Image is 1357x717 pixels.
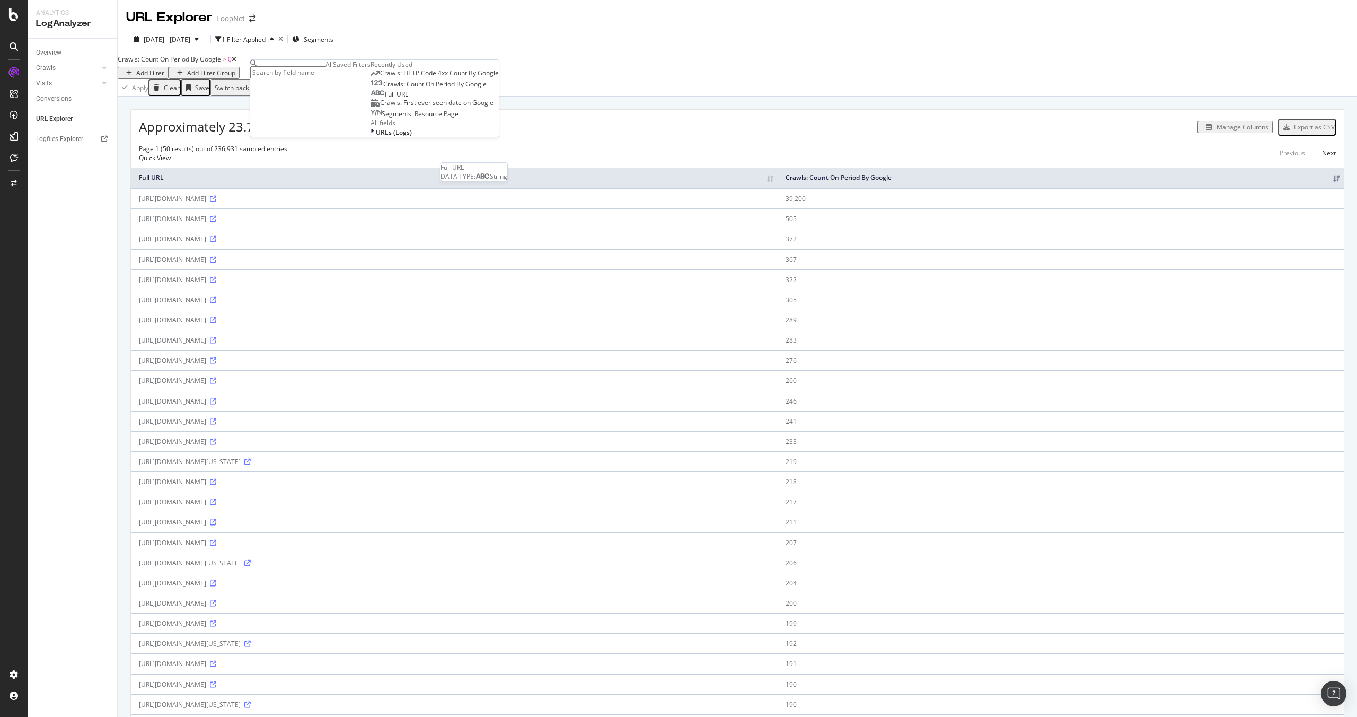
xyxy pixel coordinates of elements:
div: Open Intercom Messenger [1321,681,1346,706]
div: Export as CSV [1294,123,1335,132]
span: DATA TYPE: [440,172,475,181]
a: URL Explorer [36,113,110,125]
div: Add Filter Group [187,68,235,77]
span: Approximately 23.7M URLs found [139,118,338,136]
button: Export as CSV [1278,119,1336,136]
span: [DATE] - [DATE] [144,35,190,44]
button: Add Filter Group [169,67,240,79]
div: All fields [371,118,499,127]
td: 191 [778,653,1344,674]
div: Apply [132,83,148,92]
div: Manage Columns [1217,123,1268,132]
div: [URL][DOMAIN_NAME] [139,316,770,325]
span: Quick View [139,153,171,162]
td: 260 [778,370,1344,390]
div: Switch back to Simple mode [215,83,297,92]
div: Recently Used [371,60,499,69]
div: [URL][DOMAIN_NAME] [139,680,770,689]
div: URL Explorer [36,113,73,125]
td: 192 [778,633,1344,653]
div: Saved Filters [333,60,371,69]
div: times [278,36,283,42]
button: 1 Filter Applied [215,31,278,48]
div: [URL][DOMAIN_NAME] [139,356,770,365]
div: Conversions [36,93,72,104]
div: [URL][DOMAIN_NAME] [139,659,770,668]
td: 200 [778,593,1344,613]
td: 39,200 [778,188,1344,208]
div: Clear [164,83,180,92]
div: LoopNet [216,13,245,24]
td: 199 [778,613,1344,633]
td: 217 [778,492,1344,512]
button: Add Filter [118,67,169,79]
div: Full URL [440,163,507,172]
td: 289 [778,310,1344,330]
td: 305 [778,290,1344,310]
td: 219 [778,451,1344,471]
div: [URL][DOMAIN_NAME] [139,619,770,628]
td: 246 [778,391,1344,411]
div: Save [195,83,209,92]
div: Page 1 (50 results) out of 236,931 sampled entries [139,144,287,153]
div: [URL][DOMAIN_NAME] [139,437,770,446]
div: Crawls [36,63,56,74]
div: [URL][DOMAIN_NAME][US_STATE] [139,457,770,466]
div: [URL][DOMAIN_NAME] [139,194,770,203]
div: [URL][DOMAIN_NAME] [139,255,770,264]
div: [URL][DOMAIN_NAME] [139,275,770,284]
span: > [223,55,226,64]
div: [URL][DOMAIN_NAME][US_STATE] [139,700,770,709]
td: 322 [778,269,1344,290]
th: Crawls: Count On Period By Google: activate to sort column ascending [778,168,1344,188]
div: Overview [36,47,61,58]
div: Analytics [36,8,109,18]
td: 283 [778,330,1344,350]
button: [DATE] - [DATE] [126,34,206,45]
div: [URL][DOMAIN_NAME][US_STATE] [139,558,770,567]
div: [URL][DOMAIN_NAME] [139,234,770,243]
th: Full URL: activate to sort column ascending [131,168,778,188]
td: 211 [778,512,1344,532]
td: 218 [778,471,1344,492]
span: String [490,172,507,181]
button: Save [181,79,210,96]
td: 233 [778,431,1344,451]
td: 372 [778,229,1344,249]
span: URLs (Logs) [376,128,412,137]
td: 190 [778,694,1344,714]
button: Segments [292,31,333,48]
input: Search by field name [250,66,325,78]
td: 367 [778,249,1344,269]
div: [URL][DOMAIN_NAME] [139,599,770,608]
div: [URL][DOMAIN_NAME] [139,538,770,547]
div: [URL][DOMAIN_NAME] [139,214,770,223]
td: 505 [778,208,1344,229]
a: Logfiles Explorer [36,134,110,145]
span: Crawls: First ever seen date on Google [380,98,494,107]
td: 190 [778,674,1344,694]
div: Visits [36,78,52,89]
td: 207 [778,532,1344,553]
div: neutral label [139,153,171,162]
a: Crawls [36,63,99,74]
div: All [325,60,333,69]
span: Full URL [385,90,408,99]
button: Clear [148,79,181,96]
div: [URL][DOMAIN_NAME] [139,518,770,527]
span: Crawls: Count On Period By Google [118,55,221,64]
div: [URL][DOMAIN_NAME] [139,497,770,506]
div: [URL][DOMAIN_NAME] [139,397,770,406]
a: Overview [36,47,110,58]
span: Crawls: Count On Period By Google [383,80,487,89]
div: [URL][DOMAIN_NAME] [139,477,770,486]
div: Logfiles Explorer [36,134,83,145]
div: [URL][DOMAIN_NAME] [139,376,770,385]
button: Manage Columns [1197,121,1273,133]
div: [URL][DOMAIN_NAME] [139,295,770,304]
td: 276 [778,350,1344,370]
div: [URL][DOMAIN_NAME][US_STATE] [139,639,770,648]
button: Switch back to Simple mode [210,79,301,96]
div: URL Explorer [126,8,212,27]
div: [URL][DOMAIN_NAME] [139,417,770,426]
